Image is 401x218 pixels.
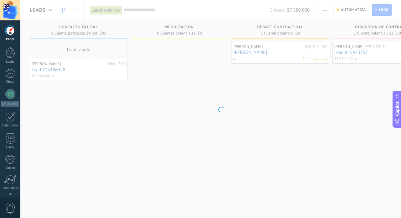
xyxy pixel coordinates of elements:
[1,146,19,150] div: Listas
[1,186,19,190] div: Estadísticas
[1,166,19,170] div: Correo
[394,101,400,116] span: Copilot
[1,124,19,128] div: Calendario
[1,80,19,84] div: Chats
[1,37,19,41] div: Panel
[1,60,19,64] div: Leads
[1,101,19,107] div: WhatsApp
